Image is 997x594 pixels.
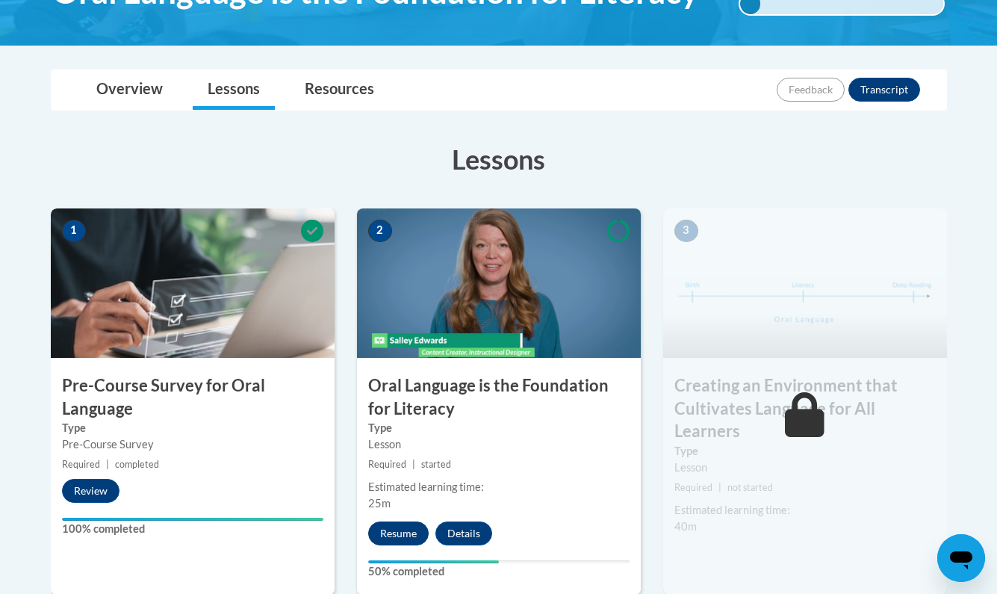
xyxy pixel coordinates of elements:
a: Lessons [193,70,275,110]
span: 3 [674,220,698,242]
span: started [421,459,451,470]
label: Type [368,420,630,436]
button: Feedback [777,78,845,102]
img: Course Image [663,208,947,358]
span: Required [62,459,100,470]
button: Transcript [848,78,920,102]
h3: Pre-Course Survey for Oral Language [51,374,335,421]
a: Resources [290,70,389,110]
h3: Lessons [51,140,947,178]
iframe: Button to launch messaging window [937,534,985,582]
div: Lesson [368,436,630,453]
a: Overview [81,70,178,110]
label: 100% completed [62,521,323,537]
span: 1 [62,220,86,242]
span: 40m [674,520,697,533]
label: Type [674,443,936,460]
span: | [412,459,415,470]
button: Details [435,522,492,545]
span: 25m [368,497,391,510]
span: 2 [368,220,392,242]
label: 50% completed [368,563,630,580]
h3: Creating an Environment that Cultivates Language for All Learners [663,374,947,443]
div: Estimated learning time: [674,502,936,519]
span: | [718,482,721,493]
span: Required [674,482,712,493]
img: Course Image [357,208,641,358]
div: Lesson [674,460,936,476]
div: Estimated learning time: [368,479,630,495]
span: completed [115,459,159,470]
div: Your progress [62,518,323,521]
button: Resume [368,522,429,545]
div: Pre-Course Survey [62,436,323,453]
label: Type [62,420,323,436]
h3: Oral Language is the Foundation for Literacy [357,374,641,421]
span: Required [368,459,406,470]
button: Review [62,479,119,503]
span: | [106,459,109,470]
div: Your progress [368,560,499,563]
img: Course Image [51,208,335,358]
span: not started [727,482,773,493]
